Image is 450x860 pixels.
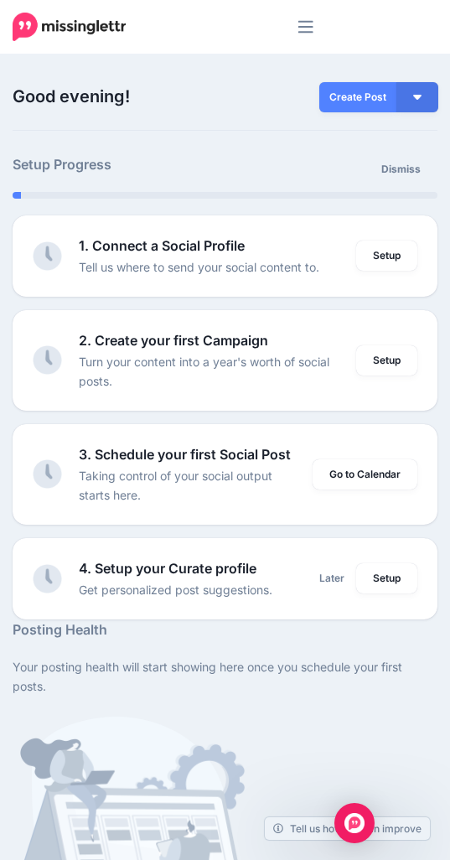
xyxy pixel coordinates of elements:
img: logo_orange.svg [27,27,40,40]
a: Go to Calendar [313,459,417,490]
div: Domain: [DOMAIN_NAME] [44,44,184,57]
a: Setup [356,563,417,593]
button: Menu [272,14,313,39]
p: Turn your content into a year's worth of social posts. [79,352,339,391]
b: 2. Create your first Campaign [79,332,268,349]
span: Good evening! [13,86,130,106]
b: 4. Setup your Curate profile [79,560,256,577]
p: Your posting health will start showing here once you schedule your first posts. [13,657,437,696]
div: Domain Overview [64,99,150,110]
h5: Setup Progress [13,154,225,175]
p: Taking control of your social output starts here. [79,466,296,505]
img: website_grey.svg [27,44,40,57]
img: clock-grey.png [33,241,62,271]
a: Setup [356,241,417,271]
div: v 4.0.25 [47,27,82,40]
img: Missinglettr [13,13,126,41]
a: Dismiss [371,154,431,184]
a: Tell us how we can improve [265,817,430,840]
p: Get personalized post suggestions. [79,580,272,599]
p: Tell us where to send your social content to. [79,257,319,277]
a: Setup [356,345,417,376]
b: 1. Connect a Social Profile [79,237,245,254]
div: Open Intercom Messenger [334,803,375,843]
img: clock-grey.png [33,564,62,593]
a: Later [309,563,354,593]
img: clock-grey.png [33,459,62,489]
img: tab_domain_overview_orange.svg [45,97,59,111]
a: Create Post [319,82,396,112]
b: 3. Schedule your first Social Post [79,446,291,463]
h5: Posting Health [13,619,437,640]
img: clock-grey.png [33,345,62,375]
img: arrow-down-white.png [413,95,422,100]
img: tab_keywords_by_traffic_grey.svg [167,97,180,111]
div: Keywords by Traffic [185,99,282,110]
